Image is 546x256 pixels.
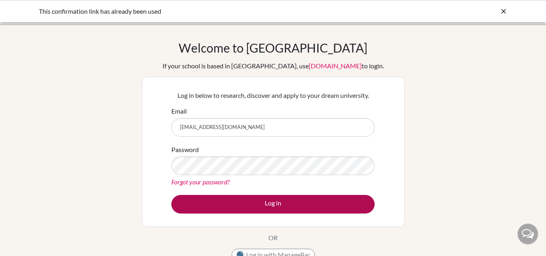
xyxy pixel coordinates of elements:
span: Ajuda [18,6,38,13]
a: Forgot your password? [171,178,230,186]
button: Log in [171,195,375,214]
p: Log in below to research, discover and apply to your dream university. [171,91,375,100]
label: Email [171,106,187,116]
label: Password [171,145,199,154]
p: OR [268,233,278,243]
div: If your school is based in [GEOGRAPHIC_DATA], use to login. [162,61,384,71]
div: This confirmation link has already been used [39,6,386,16]
h1: Welcome to [GEOGRAPHIC_DATA] [179,40,367,55]
a: [DOMAIN_NAME] [309,62,362,70]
